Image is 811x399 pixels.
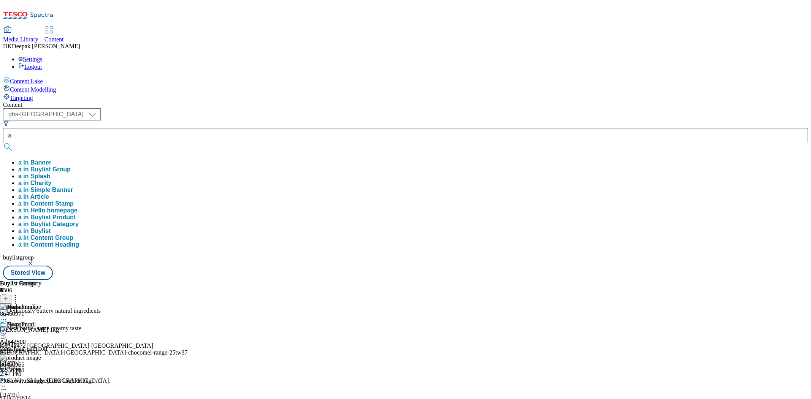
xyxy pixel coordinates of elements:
button: a in Buylist [18,228,51,234]
span: Content Lake [10,78,43,84]
button: a in Buylist Category [18,221,79,228]
a: Content Modelling [3,85,808,93]
button: a in Charity [18,180,51,187]
button: a in Splash [18,173,50,180]
button: a in Buylist Product [18,214,75,221]
div: Deliciously buttery natural ingredients [7,307,101,314]
span: DK [3,43,12,49]
button: a in Simple Banner [18,187,73,193]
button: a in Buylist Group [18,166,71,173]
span: Content Group [30,234,73,241]
button: a in Content Stamp [18,200,74,207]
div: a in [18,234,73,241]
div: a in [18,200,74,207]
button: a in Article [18,193,49,200]
svg: Search Filters [3,120,9,127]
a: Content Lake [3,76,808,85]
span: Content [44,36,64,43]
input: Search [3,128,808,143]
button: a in Content Group [18,234,73,241]
div: a in [18,166,71,173]
a: Media Library [3,27,38,43]
button: a in Banner [18,159,51,166]
a: Targeting [3,93,808,101]
a: Logout [18,63,42,70]
span: Targeting [10,95,33,101]
span: Buylist Group [30,166,71,173]
div: a in [18,207,78,214]
a: Content [44,27,64,43]
button: a in Hello homepage [18,207,78,214]
a: Settings [18,56,43,62]
span: Content Stamp [30,200,74,207]
span: buylistgroup [3,254,34,261]
span: Deepak [PERSON_NAME] [12,43,80,49]
span: Media Library [3,36,38,43]
button: a in Content Heading [18,241,79,248]
div: Content [3,101,808,108]
div: Slowly. Simply. [GEOGRAPHIC_DATA]. [7,377,111,384]
button: Stored View [3,266,53,280]
span: Hello homepage [30,207,78,214]
span: Content Modelling [10,86,56,93]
